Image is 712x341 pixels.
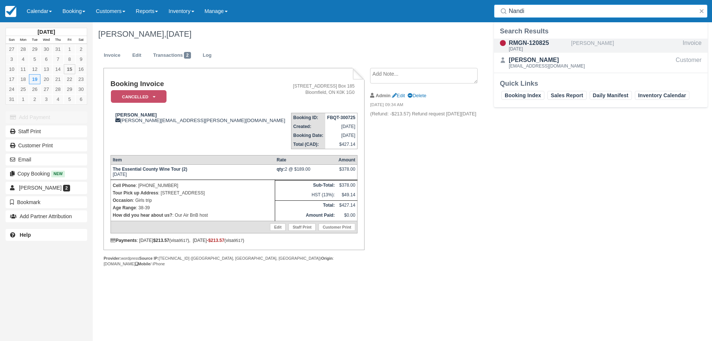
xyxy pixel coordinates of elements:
span: [PERSON_NAME] [19,185,62,191]
a: 27 [6,44,17,54]
strong: Occasion [113,198,133,203]
a: 3 [40,94,52,104]
span: [DATE] [166,29,191,39]
a: 5 [29,54,40,64]
a: 5 [64,94,75,104]
a: Log [197,48,217,63]
a: 21 [52,74,64,84]
a: 25 [17,84,29,94]
a: 26 [29,84,40,94]
a: 6 [40,54,52,64]
strong: Cell Phone [113,183,136,188]
input: Search ( / ) [509,4,696,18]
a: Inventory Calendar [635,91,689,100]
strong: qty [277,167,285,172]
a: Edit [270,223,286,231]
td: 2 @ $189.00 [275,165,337,180]
td: $427.14 [337,201,357,211]
div: [EMAIL_ADDRESS][DOMAIN_NAME] [509,64,585,68]
td: [DATE] [325,122,357,131]
a: Booking Index [501,91,544,100]
th: Wed [40,36,52,44]
span: New [51,171,65,177]
a: 16 [75,64,87,74]
strong: Payments [111,238,137,243]
a: 4 [17,54,29,64]
small: 9517 [179,238,188,243]
p: : Our Air BnB host [113,212,273,219]
em: Cancelled [111,90,167,103]
h1: Booking Invoice [111,80,289,88]
th: Rate [275,155,337,165]
strong: Mobile [135,262,151,266]
strong: FBQT-300725 [327,115,355,120]
td: $49.14 [337,190,357,200]
a: 29 [29,44,40,54]
a: 20 [40,74,52,84]
td: HST (13%): [275,190,337,200]
em: [DATE] 09:34 AM [370,102,495,110]
a: Sales Report [547,91,586,100]
a: 12 [29,64,40,74]
a: 22 [64,74,75,84]
a: Daily Manifest [590,91,632,100]
th: Sub-Total: [275,180,337,190]
strong: The Essential County Wine Tour (2) [113,167,187,172]
a: Customer Print [319,223,355,231]
a: Edit [392,93,405,98]
div: [DATE] [509,47,568,51]
a: 1 [17,94,29,104]
a: 31 [6,94,17,104]
td: [DATE] [325,131,357,140]
a: 10 [6,64,17,74]
address: [STREET_ADDRESS] Box 185 Bloomfield, ON K0K 1G0 [291,83,355,96]
a: 8 [64,54,75,64]
span: 2 [184,52,191,59]
th: Amount Paid: [275,211,337,221]
a: Cancelled [111,90,164,104]
p: : Girls trip [113,197,273,204]
a: [PERSON_NAME] 2 [6,182,87,194]
a: Delete [408,93,426,98]
b: Help [20,232,31,238]
th: Total (CAD): [291,140,325,149]
a: 2 [29,94,40,104]
a: 11 [17,64,29,74]
button: Copy Booking New [6,168,87,180]
th: Booking Date: [291,131,325,140]
a: 28 [17,44,29,54]
a: 7 [52,54,64,64]
th: Mon [17,36,29,44]
h1: [PERSON_NAME], [98,30,621,39]
td: [DATE] [111,165,275,180]
div: Customer [676,56,702,70]
span: -$213.57 [207,238,224,243]
a: Edit [127,48,147,63]
img: checkfront-main-nav-mini-logo.png [5,6,16,17]
th: Fri [64,36,75,44]
a: 1 [64,44,75,54]
th: Thu [52,36,64,44]
small: 9517 [234,238,243,243]
th: Tue [29,36,40,44]
p: : [STREET_ADDRESS] [113,189,273,197]
div: RMGN-120825 [509,39,568,47]
th: Total: [275,201,337,211]
span: 2 [63,185,70,191]
button: Bookmark [6,196,87,208]
th: Booking ID: [291,113,325,122]
strong: [PERSON_NAME] [115,112,157,118]
a: 28 [52,84,64,94]
th: Sat [75,36,87,44]
a: 30 [40,44,52,54]
a: 14 [52,64,64,74]
a: Invoice [98,48,126,63]
a: 24 [6,84,17,94]
strong: Provider: [103,256,121,260]
th: Item [111,155,275,165]
div: [PERSON_NAME] [571,39,680,53]
strong: Origin [321,256,333,260]
a: 27 [40,84,52,94]
button: Add Payment [6,111,87,123]
p: : [PHONE_NUMBER] [113,182,273,189]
